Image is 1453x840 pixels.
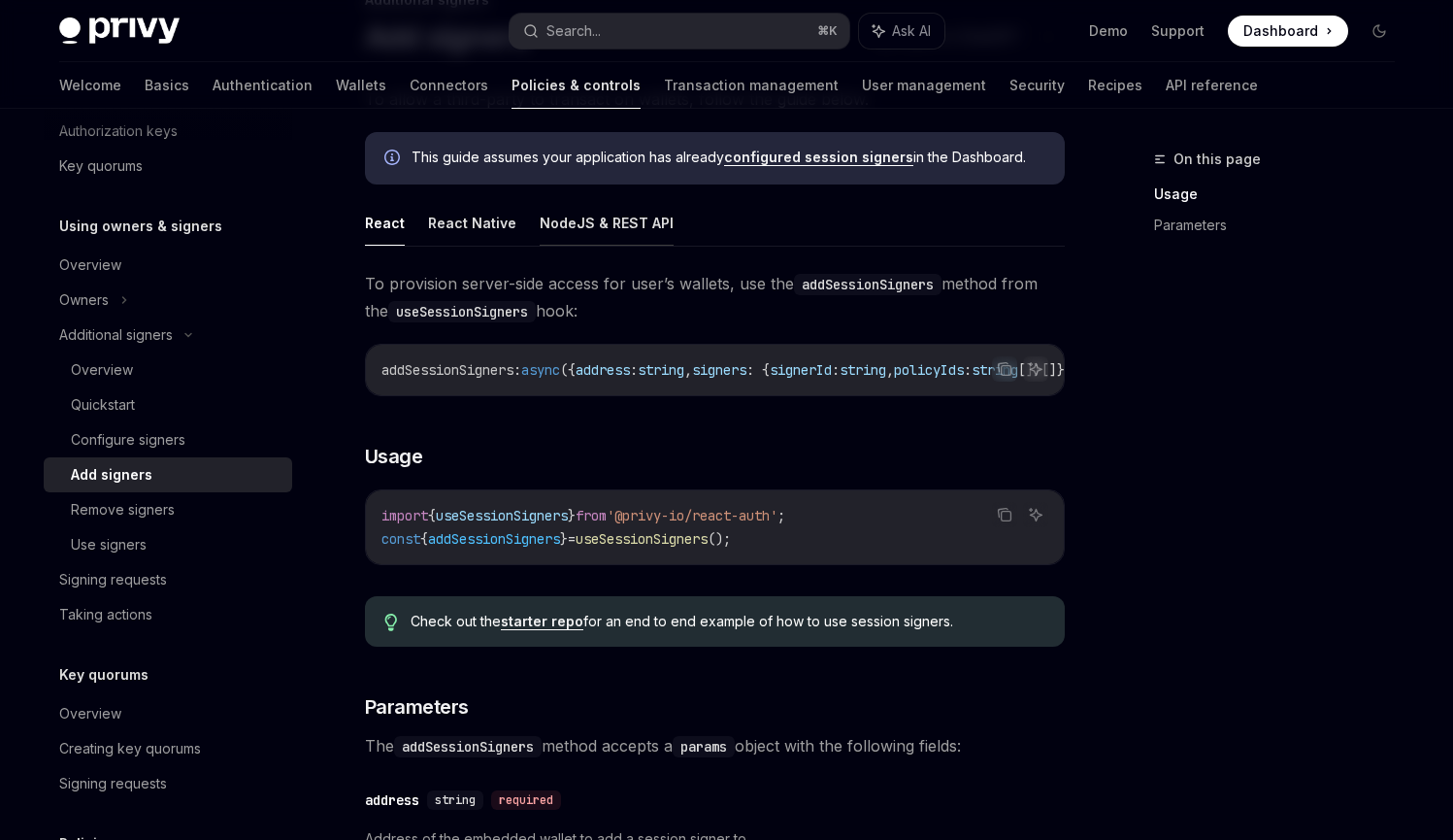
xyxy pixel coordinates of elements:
[44,248,292,283] a: Overview
[684,361,692,379] span: ,
[428,530,560,548] span: addSessionSigners
[411,612,1044,631] span: Check out the for an end to end example of how to use session signers.
[71,428,185,452] div: Configure signers
[510,14,849,49] button: Search...⌘K
[708,530,731,548] span: ();
[1088,62,1142,109] a: Recipes
[44,422,292,457] a: Configure signers
[71,358,133,382] div: Overview
[1009,62,1065,109] a: Security
[794,274,941,295] code: addSessionSigners
[1243,21,1318,41] span: Dashboard
[59,568,167,591] div: Signing requests
[420,530,428,548] span: {
[664,62,839,109] a: Transaction management
[44,457,292,492] a: Add signers
[71,498,175,521] div: Remove signers
[59,772,167,795] div: Signing requests
[560,361,576,379] span: ({
[568,507,576,524] span: }
[145,62,189,109] a: Basics
[964,361,972,379] span: :
[886,361,894,379] span: ,
[560,530,568,548] span: }
[59,663,149,687] h5: Key quorums
[384,614,398,631] svg: Tip
[992,356,1017,382] button: Copy the contents from the code block
[394,736,542,757] code: addSessionSigners
[576,507,607,524] span: from
[638,361,684,379] span: string
[630,361,638,379] span: :
[607,507,777,524] span: '@privy-io/react-auth'
[71,463,152,487] div: Add signers
[1154,210,1410,241] a: Parameters
[59,323,173,347] div: Additional signers
[44,597,292,632] a: Taking actions
[1166,62,1258,109] a: API reference
[59,154,143,178] div: Key quorums
[1228,16,1348,47] a: Dashboard
[746,361,770,379] span: : {
[862,62,986,109] a: User management
[365,732,1065,759] span: The method accepts a object with the following fields:
[59,253,121,277] div: Overview
[972,361,1018,379] span: string
[44,387,292,422] a: Quickstart
[412,148,1045,167] span: This guide assumes your application has already in the Dashboard.
[44,492,292,527] a: Remove signers
[546,19,601,43] div: Search...
[381,530,420,548] span: const
[1018,361,1073,379] span: []}[]})
[540,200,674,246] button: NodeJS & REST API
[777,507,785,524] span: ;
[59,702,121,725] div: Overview
[59,215,222,238] h5: Using owners & signers
[1023,356,1048,382] button: Ask AI
[892,21,931,41] span: Ask AI
[44,527,292,562] a: Use signers
[1173,148,1261,171] span: On this page
[365,790,419,810] div: address
[1089,21,1128,41] a: Demo
[71,393,135,417] div: Quickstart
[436,507,568,524] span: useSessionSigners
[491,790,561,810] div: required
[381,361,513,379] span: addSessionSigners
[410,62,488,109] a: Connectors
[513,361,521,379] span: :
[521,361,560,379] span: async
[44,696,292,731] a: Overview
[1023,502,1048,527] button: Ask AI
[59,603,152,626] div: Taking actions
[673,736,735,757] code: params
[770,361,832,379] span: signerId
[894,361,964,379] span: policyIds
[859,14,944,49] button: Ask AI
[365,443,423,470] span: Usage
[44,353,292,387] a: Overview
[365,200,405,246] button: React
[381,507,428,524] span: import
[1154,179,1410,210] a: Usage
[840,361,886,379] span: string
[817,23,838,39] span: ⌘ K
[59,17,180,45] img: dark logo
[213,62,313,109] a: Authentication
[1364,16,1395,47] button: Toggle dark mode
[576,361,630,379] span: address
[365,270,1065,324] span: To provision server-side access for user’s wallets, use the method from the hook:
[44,149,292,184] a: Key quorums
[59,62,121,109] a: Welcome
[428,507,436,524] span: {
[365,693,469,721] span: Parameters
[724,149,913,166] a: configured session signers
[384,150,404,169] svg: Info
[59,288,109,312] div: Owners
[692,361,746,379] span: signers
[44,731,292,766] a: Creating key quorums
[1151,21,1205,41] a: Support
[71,533,147,556] div: Use signers
[832,361,840,379] span: :
[568,530,576,548] span: =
